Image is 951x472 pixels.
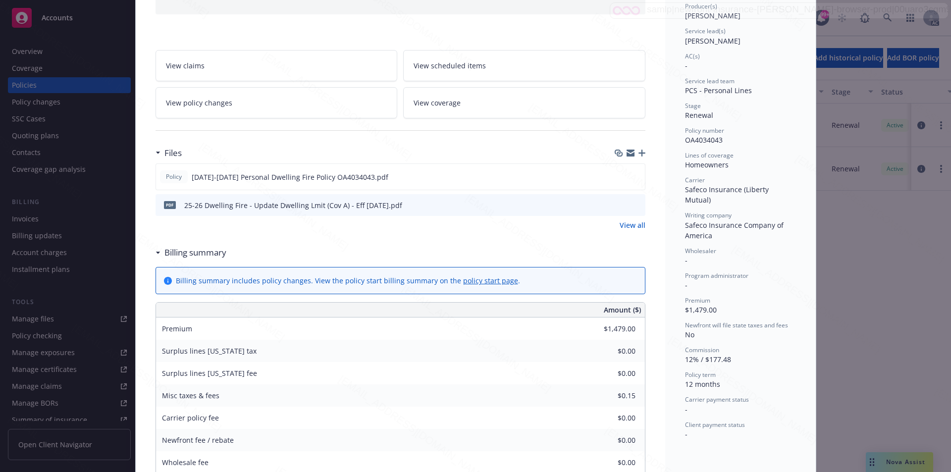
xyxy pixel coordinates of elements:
span: Writing company [685,211,732,219]
a: View scheduled items [403,50,645,81]
input: 0.00 [577,433,641,448]
span: Policy [164,172,184,181]
span: Service lead(s) [685,27,726,35]
span: [DATE]-[DATE] Personal Dwelling Fire Policy OA4034043.pdf [192,172,388,182]
span: No [685,330,694,339]
input: 0.00 [577,388,641,403]
span: View coverage [414,98,461,108]
span: Wholesaler [685,247,716,255]
span: Program administrator [685,271,748,280]
span: $1,479.00 [685,305,717,315]
span: View policy changes [166,98,232,108]
input: 0.00 [577,366,641,381]
span: [PERSON_NAME] [685,11,740,20]
span: Renewal [685,110,713,120]
a: policy start page [463,276,518,285]
input: 0.00 [577,321,641,336]
span: Carrier payment status [685,395,749,404]
span: PCS - Personal Lines [685,86,752,95]
span: Safeco Insurance (Liberty Mutual) [685,185,771,205]
span: View scheduled items [414,60,486,71]
button: preview file [633,200,641,210]
button: download file [616,172,624,182]
span: OA4034043 [685,135,723,145]
div: Homeowners [685,159,796,170]
span: Premium [685,296,710,305]
h3: Billing summary [164,246,226,259]
span: pdf [164,201,176,209]
span: Carrier [685,176,705,184]
span: Commission [685,346,719,354]
span: Safeco Insurance Company of America [685,220,786,240]
span: Stage [685,102,701,110]
span: View claims [166,60,205,71]
span: Newfront will file state taxes and fees [685,321,788,329]
span: Lines of coverage [685,151,734,159]
span: Newfront fee / rebate [162,435,234,445]
a: View coverage [403,87,645,118]
a: View claims [156,50,398,81]
div: Billing summary includes policy changes. View the policy start billing summary on the . [176,275,520,286]
span: Premium [162,324,192,333]
input: 0.00 [577,455,641,470]
span: - [685,429,687,439]
a: View all [620,220,645,230]
span: 12% / $177.48 [685,355,731,364]
div: Billing summary [156,246,226,259]
button: download file [617,200,625,210]
span: - [685,256,687,265]
span: - [685,280,687,290]
div: Files [156,147,182,159]
span: Surplus lines [US_STATE] tax [162,346,257,356]
span: Wholesale fee [162,458,209,467]
span: Policy term [685,370,716,379]
span: Surplus lines [US_STATE] fee [162,368,257,378]
span: Amount ($) [604,305,641,315]
span: - [685,61,687,70]
span: 12 months [685,379,720,389]
span: Policy number [685,126,724,135]
input: 0.00 [577,411,641,425]
span: Producer(s) [685,2,717,10]
h3: Files [164,147,182,159]
input: 0.00 [577,344,641,359]
span: - [685,405,687,414]
span: Misc taxes & fees [162,391,219,400]
button: preview file [632,172,641,182]
span: [PERSON_NAME] [685,36,740,46]
span: Client payment status [685,420,745,429]
div: 25-26 Dwelling Fire - Update Dwelling Lmit (Cov A) - Eff [DATE].pdf [184,200,402,210]
a: View policy changes [156,87,398,118]
span: AC(s) [685,52,700,60]
span: Service lead team [685,77,735,85]
span: Carrier policy fee [162,413,219,422]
